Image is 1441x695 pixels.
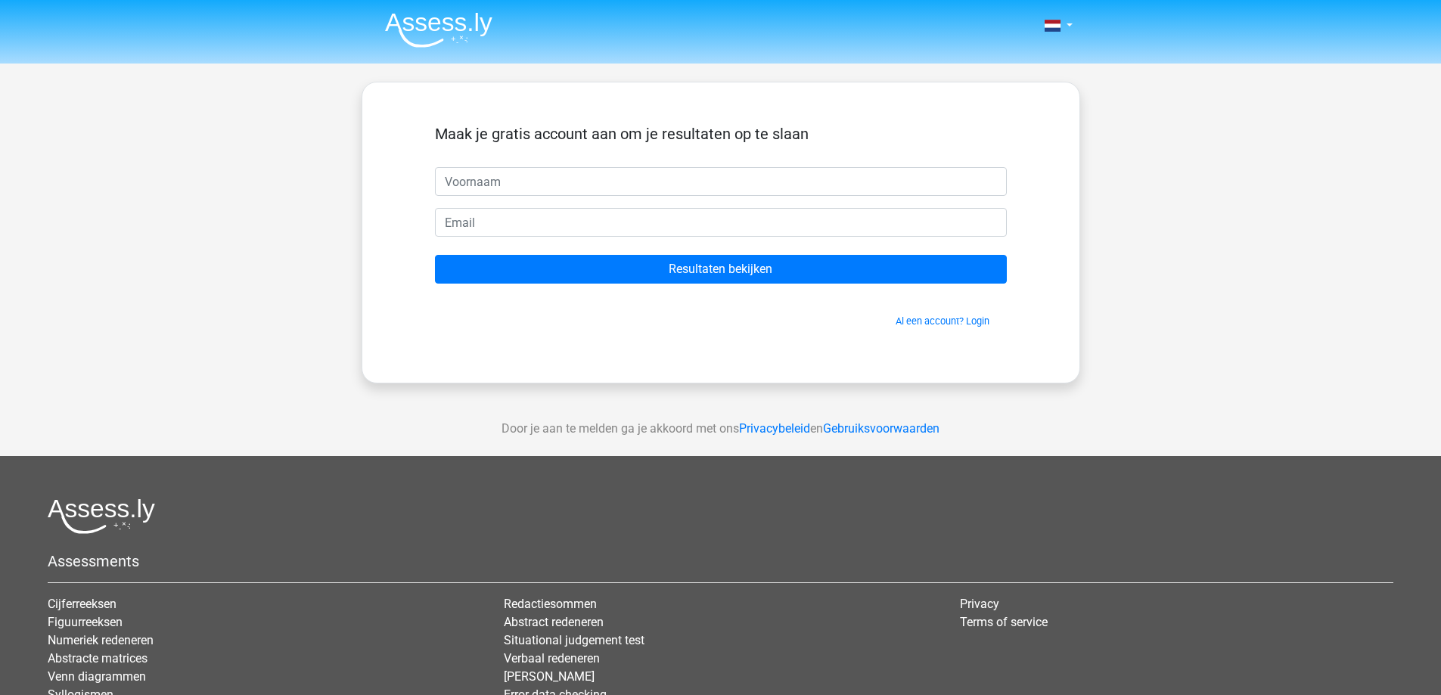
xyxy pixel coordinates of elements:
a: Abstracte matrices [48,651,148,666]
a: Al een account? Login [896,315,989,327]
input: Resultaten bekijken [435,255,1007,284]
a: Situational judgement test [504,633,644,647]
a: Numeriek redeneren [48,633,154,647]
img: Assessly [385,12,492,48]
a: Verbaal redeneren [504,651,600,666]
input: Email [435,208,1007,237]
a: Privacybeleid [739,421,810,436]
h5: Maak je gratis account aan om je resultaten op te slaan [435,125,1007,143]
a: Redactiesommen [504,597,597,611]
h5: Assessments [48,552,1393,570]
a: Terms of service [960,615,1048,629]
a: Abstract redeneren [504,615,604,629]
a: [PERSON_NAME] [504,669,595,684]
a: Figuurreeksen [48,615,123,629]
a: Gebruiksvoorwaarden [823,421,939,436]
img: Assessly logo [48,498,155,534]
a: Venn diagrammen [48,669,146,684]
a: Cijferreeksen [48,597,116,611]
input: Voornaam [435,167,1007,196]
a: Privacy [960,597,999,611]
